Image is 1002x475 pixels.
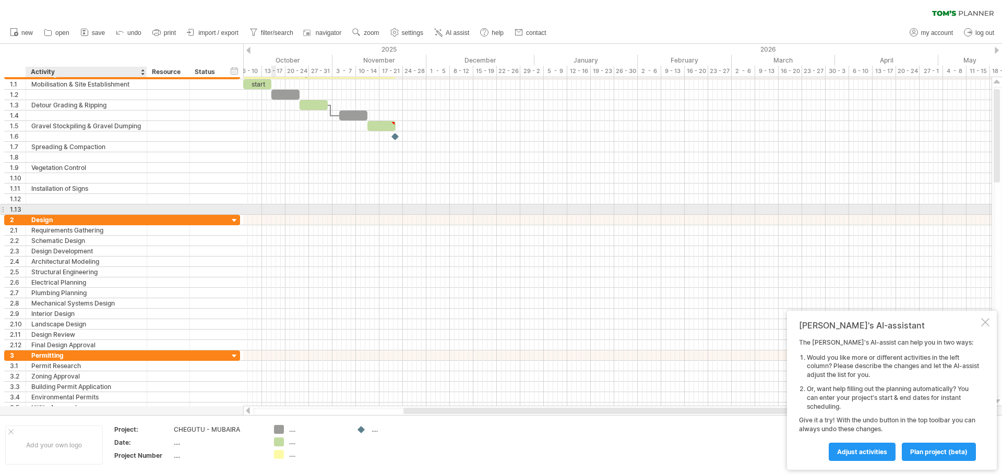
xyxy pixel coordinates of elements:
div: 10 - 14 [356,66,379,77]
span: print [164,29,176,36]
div: 2 [10,215,26,225]
div: 1.9 [10,163,26,173]
a: import / export [184,26,242,40]
a: contact [512,26,550,40]
div: 26 - 30 [614,66,638,77]
div: Date: [114,438,172,447]
div: .... [289,437,346,446]
a: filter/search [247,26,296,40]
div: 3.3 [10,382,26,392]
div: 2.8 [10,298,26,308]
div: 1.6 [10,131,26,141]
div: 3.2 [10,371,26,381]
div: .... [174,451,261,460]
div: Design [31,215,141,225]
div: 2 - 6 [732,66,755,77]
div: 23 - 27 [802,66,826,77]
div: 15 - 19 [473,66,497,77]
a: undo [113,26,145,40]
a: new [7,26,36,40]
span: plan project (beta) [910,448,968,456]
div: CHEGUTU - MUBAIRA [174,425,261,434]
div: 23 - 27 [708,66,732,77]
div: 20 - 24 [896,66,920,77]
div: 2.10 [10,319,26,329]
a: my account [907,26,956,40]
div: 27 - 1 [920,66,943,77]
div: 2.4 [10,257,26,266]
div: 1.5 [10,121,26,131]
div: 22 - 26 [497,66,520,77]
span: Adjust activities [837,448,887,456]
span: zoom [364,29,379,36]
div: 2.9 [10,309,26,319]
span: open [55,29,69,36]
div: 24 - 28 [403,66,426,77]
li: Or, want help filling out the planning automatically? You can enter your project's start & end da... [807,385,979,411]
span: AI assist [446,29,469,36]
div: 13 - 17 [262,66,285,77]
div: 4 - 8 [943,66,967,77]
div: Permitting [31,350,141,360]
a: navigator [302,26,344,40]
span: log out [975,29,994,36]
div: 1.11 [10,184,26,193]
div: 2.12 [10,340,26,350]
div: 2.11 [10,330,26,339]
div: Architectural Modeling [31,257,141,266]
div: 2.7 [10,288,26,298]
div: Final Design Approval [31,340,141,350]
div: 1.8 [10,152,26,162]
div: Detour Grading & Ripping [31,100,141,110]
span: help [492,29,504,36]
span: import / export [198,29,238,36]
div: 3 - 7 [332,66,356,77]
div: .... [372,425,428,434]
div: 1.1 [10,79,26,89]
div: December 2025 [426,55,534,66]
a: log out [961,26,997,40]
div: 9 - 13 [755,66,779,77]
div: 16 - 20 [779,66,802,77]
div: start [243,79,271,89]
div: Landscape Design [31,319,141,329]
a: zoom [350,26,382,40]
div: Mobilisation & Site Establishment [31,79,141,89]
div: Structural Engineering [31,267,141,277]
div: 2.3 [10,246,26,256]
div: 2.5 [10,267,26,277]
div: Vegetation Control [31,163,141,173]
div: 2.6 [10,277,26,287]
div: November 2025 [332,55,426,66]
div: Status [195,67,218,77]
span: filter/search [261,29,293,36]
div: 9 - 13 [661,66,685,77]
a: plan project (beta) [902,443,976,461]
div: 1.2 [10,90,26,100]
div: Permit Research [31,361,141,371]
span: save [92,29,105,36]
a: print [150,26,179,40]
div: Plumbing Planning [31,288,141,298]
div: 20 - 24 [285,66,309,77]
div: 1.13 [10,204,26,214]
div: .... [289,425,346,434]
a: save [78,26,108,40]
div: [PERSON_NAME]'s AI-assistant [799,320,979,331]
div: 8 - 12 [450,66,473,77]
div: 1.3 [10,100,26,110]
div: 1.4 [10,111,26,120]
div: 12 - 16 [567,66,591,77]
div: 1.10 [10,173,26,183]
div: Schematic Design [31,236,141,246]
div: 6 - 10 [849,66,873,77]
span: my account [921,29,953,36]
div: April 2026 [835,55,938,66]
div: 3.5 [10,403,26,412]
div: 6 - 10 [238,66,262,77]
div: 1 - 5 [426,66,450,77]
div: October 2025 [224,55,332,66]
div: 1.7 [10,142,26,152]
div: 17 - 21 [379,66,403,77]
div: 11 - 15 [967,66,990,77]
